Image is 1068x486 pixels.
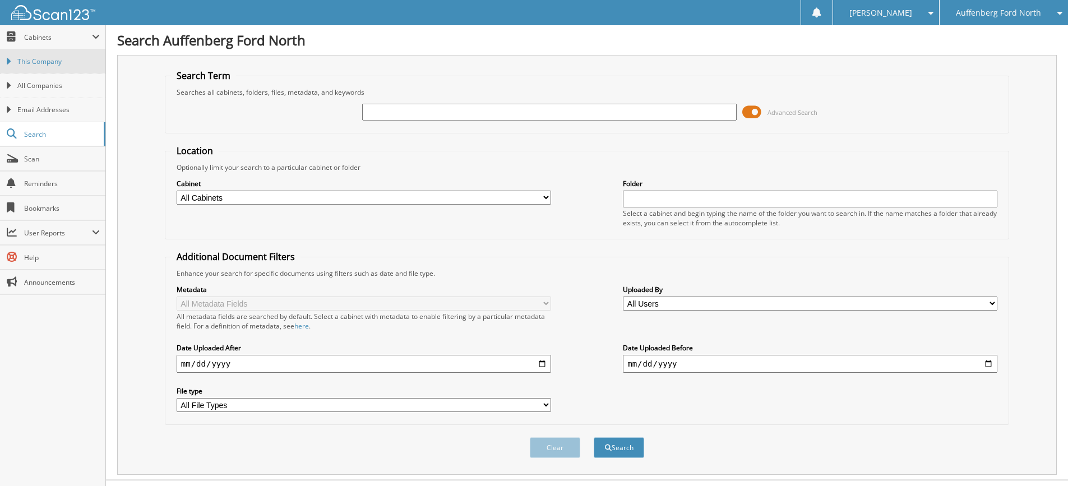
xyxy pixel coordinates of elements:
[623,285,997,294] label: Uploaded By
[24,277,100,287] span: Announcements
[530,437,580,458] button: Clear
[1012,432,1068,486] iframe: Chat Widget
[171,251,300,263] legend: Additional Document Filters
[623,355,997,373] input: end
[177,343,551,353] label: Date Uploaded After
[171,145,219,157] legend: Location
[171,87,1003,97] div: Searches all cabinets, folders, files, metadata, and keywords
[768,108,817,117] span: Advanced Search
[294,321,309,331] a: here
[177,312,551,331] div: All metadata fields are searched by default. Select a cabinet with metadata to enable filtering b...
[623,209,997,228] div: Select a cabinet and begin typing the name of the folder you want to search in. If the name match...
[623,179,997,188] label: Folder
[177,386,551,396] label: File type
[594,437,644,458] button: Search
[171,163,1003,172] div: Optionally limit your search to a particular cabinet or folder
[17,105,100,115] span: Email Addresses
[849,10,912,16] span: [PERSON_NAME]
[17,81,100,91] span: All Companies
[24,228,92,238] span: User Reports
[117,31,1057,49] h1: Search Auffenberg Ford North
[11,5,95,20] img: scan123-logo-white.svg
[177,285,551,294] label: Metadata
[24,154,100,164] span: Scan
[177,179,551,188] label: Cabinet
[24,129,98,139] span: Search
[24,179,100,188] span: Reminders
[623,343,997,353] label: Date Uploaded Before
[17,57,100,67] span: This Company
[171,70,236,82] legend: Search Term
[24,33,92,42] span: Cabinets
[956,10,1041,16] span: Auffenberg Ford North
[177,355,551,373] input: start
[171,269,1003,278] div: Enhance your search for specific documents using filters such as date and file type.
[24,203,100,213] span: Bookmarks
[24,253,100,262] span: Help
